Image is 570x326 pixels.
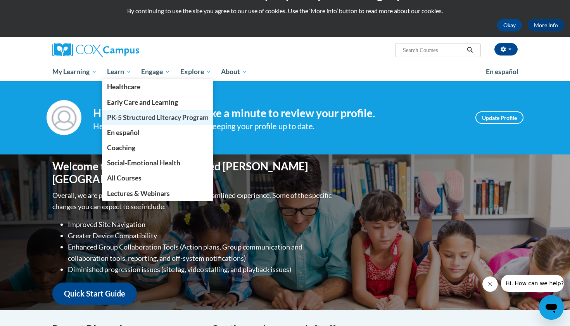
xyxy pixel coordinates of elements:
span: Early Care and Learning [107,98,178,106]
a: My Learning [47,63,102,81]
a: Update Profile [475,111,523,124]
a: En español [481,64,523,80]
span: Healthcare [107,83,140,91]
img: Cox Campus [52,43,139,57]
li: Greater Device Compatibility [68,230,333,241]
a: Cox Campus [52,43,200,57]
input: Search Courses [402,45,464,55]
a: Quick Start Guide [52,283,137,305]
a: About [216,63,253,81]
span: Lectures & Webinars [107,189,170,198]
span: My Learning [52,67,97,76]
span: En español [486,68,518,76]
button: Search [464,45,476,55]
span: PK-5 Structured Literacy Program [107,113,209,121]
span: About [221,67,247,76]
a: Coaching [102,140,214,155]
a: Social-Emotional Health [102,155,214,170]
span: Coaching [107,144,135,152]
li: Diminished progression issues (site lag, video stalling, and playback issues) [68,264,333,275]
a: Healthcare [102,79,214,94]
li: Enhanced Group Collaboration Tools (Action plans, Group communication and collaboration tools, re... [68,241,333,264]
div: Help improve your experience by keeping your profile up to date. [93,120,464,133]
iframe: Close message [482,276,498,292]
a: Learn [102,63,136,81]
p: By continuing to use the site you agree to our use of cookies. Use the ‘More info’ button to read... [6,7,564,15]
a: Explore [175,63,216,81]
span: Social-Emotional Health [107,159,180,167]
span: All Courses [107,174,142,182]
iframe: Button to launch messaging window [539,295,564,320]
img: Profile Image [47,100,81,135]
p: Overall, we are proud to provide you with a more streamlined experience. Some of the specific cha... [52,190,333,212]
h4: Hi [PERSON_NAME] ! Take a minute to review your profile. [93,107,464,120]
span: En español [107,128,140,137]
iframe: Message from company [501,275,564,292]
a: Lectures & Webinars [102,186,214,201]
a: PK-5 Structured Literacy Program [102,110,214,125]
li: Improved Site Navigation [68,219,333,230]
h1: Welcome to the new and improved [PERSON_NAME][GEOGRAPHIC_DATA] [52,160,333,186]
div: Main menu [41,63,529,81]
span: Explore [180,67,211,76]
a: More Info [528,19,564,31]
a: Early Care and Learning [102,95,214,110]
span: Learn [107,67,131,76]
button: Okay [497,19,522,31]
span: Engage [141,67,170,76]
a: En español [102,125,214,140]
button: Account Settings [494,43,518,55]
a: All Courses [102,170,214,186]
a: Engage [136,63,175,81]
